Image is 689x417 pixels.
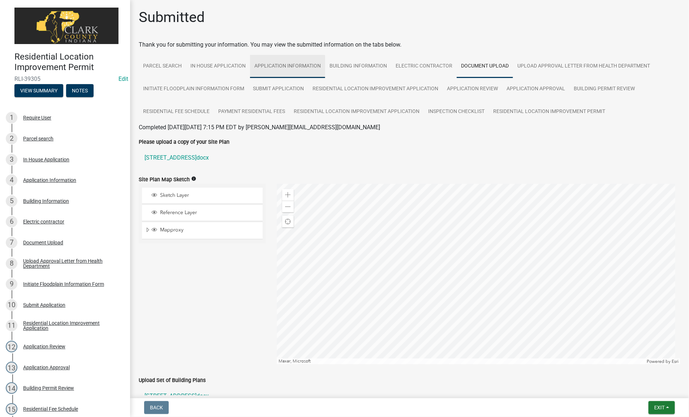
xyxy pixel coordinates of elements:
div: Reference Layer [150,209,260,217]
div: Thank you for submitting your information. You may view the submitted information on the tabs below. [139,40,680,49]
div: 1 [6,112,17,123]
div: Require User [23,115,51,120]
a: Inspection Checklist [424,100,489,123]
a: Residential Location Improvement Application [308,78,443,101]
div: Submit Application [23,303,65,308]
button: Back [144,401,169,414]
div: 15 [6,403,17,415]
h1: Submitted [139,9,205,26]
div: 13 [6,362,17,373]
div: Zoom in [282,189,294,201]
div: Maxar, Microsoft [277,359,645,364]
a: In House Application [186,55,250,78]
div: Powered by [645,359,680,364]
div: 7 [6,237,17,248]
div: 8 [6,258,17,269]
label: Please upload a copy of your Site Plan [139,140,229,145]
h4: Residential Location Improvement Permit [14,52,124,73]
span: Sketch Layer [158,192,260,199]
wm-modal-confirm: Edit Application Number [119,75,128,82]
div: Application Approval [23,365,70,370]
a: Esri [672,359,679,364]
div: Document Upload [23,240,63,245]
div: 5 [6,195,17,207]
a: Edit [119,75,128,82]
div: Parcel search [23,136,53,141]
div: Building Permit Review [23,386,74,391]
ul: Layer List [141,186,263,241]
a: Residential Location Improvement Application [289,100,424,123]
div: Find my location [282,216,294,227]
a: Building Permit Review [569,78,639,101]
i: info [191,176,196,181]
div: Zoom out [282,201,294,212]
div: Residential Location Improvement Application [23,321,119,331]
span: RLI-39305 [14,75,116,82]
li: Sketch Layer [142,188,263,204]
label: Upload Set of Building Plans [139,378,206,383]
div: Application Review [23,344,65,349]
div: 10 [6,299,17,311]
a: [STREET_ADDRESS]docx [139,149,680,166]
img: Clark County, Indiana [14,8,119,44]
button: View Summary [14,84,63,97]
div: 14 [6,382,17,394]
div: Mapproxy [150,227,260,234]
div: 3 [6,154,17,165]
li: Reference Layer [142,205,263,221]
wm-modal-confirm: Summary [14,88,63,94]
a: Electric contractor [391,55,457,78]
li: Mapproxy [142,222,263,239]
a: [STREET_ADDRESS]docx [139,387,680,405]
span: Completed [DATE][DATE] 7:15 PM EDT by [PERSON_NAME][EMAIL_ADDRESS][DOMAIN_NAME] [139,124,380,131]
a: Document Upload [457,55,513,78]
a: Upload Approval Letter from Health Department [513,55,654,78]
span: Back [150,405,163,411]
span: Mapproxy [158,227,260,233]
a: Residential Fee Schedule [139,100,214,123]
wm-modal-confirm: Notes [66,88,94,94]
div: 4 [6,174,17,186]
span: Exit [654,405,665,411]
div: Electric contractor [23,219,64,224]
span: Reference Layer [158,209,260,216]
div: Initiate Floodplain Information Form [23,282,104,287]
div: 2 [6,133,17,144]
label: Site Plan Map Sketch [139,177,190,182]
a: Residential Location Improvement Permit [489,100,610,123]
div: Residential Fee Schedule [23,407,78,412]
div: Application Information [23,178,76,183]
div: 6 [6,216,17,227]
span: Expand [145,227,150,234]
div: 12 [6,341,17,352]
a: Submit Application [249,78,308,101]
div: 9 [6,278,17,290]
div: Building Information [23,199,69,204]
div: In House Application [23,157,69,162]
a: Payment Residential Fees [214,100,289,123]
button: Exit [649,401,675,414]
a: Application Approval [502,78,569,101]
a: Parcel search [139,55,186,78]
div: Upload Approval Letter from Health Department [23,259,119,269]
a: Application Information [250,55,325,78]
button: Notes [66,84,94,97]
a: Application Review [443,78,502,101]
div: Sketch Layer [150,192,260,199]
div: 11 [6,320,17,331]
a: Building Information [325,55,391,78]
a: Initiate Floodplain Information Form [139,78,249,101]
